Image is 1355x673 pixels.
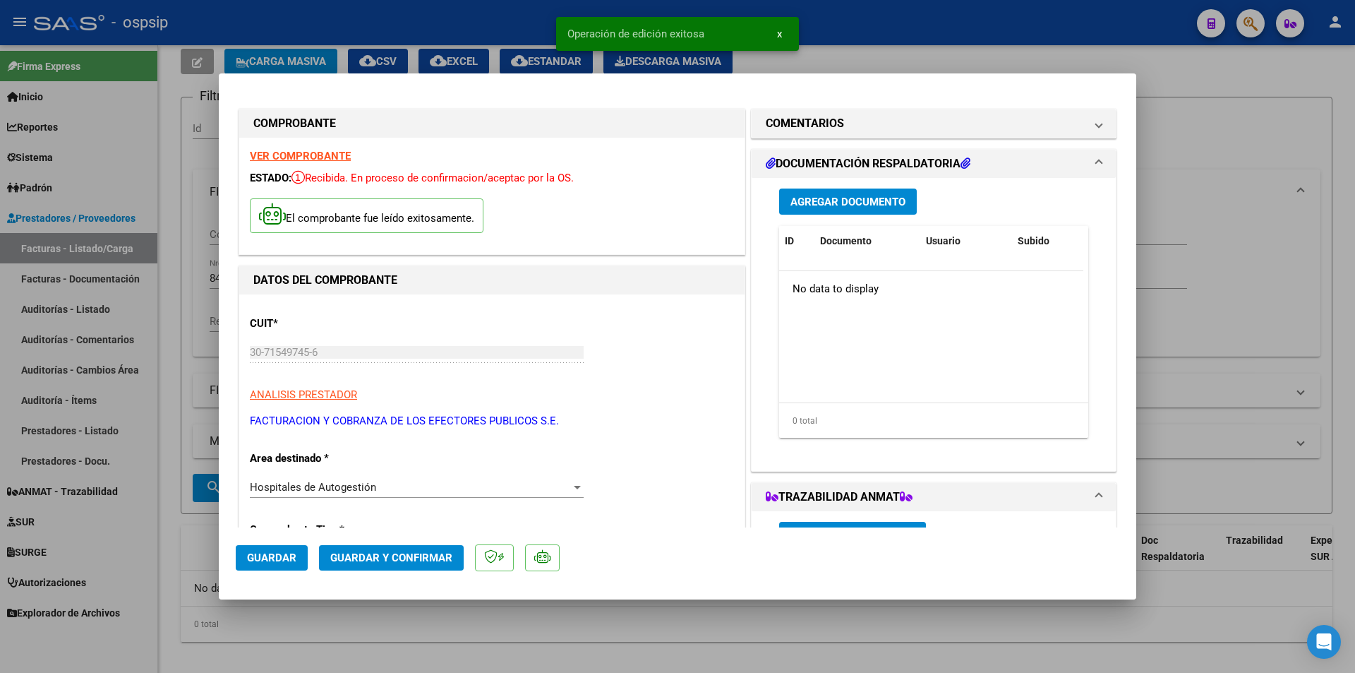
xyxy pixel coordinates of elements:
span: Guardar [247,552,296,564]
button: Agregar Trazabilidad [779,522,926,548]
span: Subido [1018,235,1049,246]
span: Usuario [926,235,960,246]
span: Documento [820,235,872,246]
datatable-header-cell: Usuario [920,226,1012,256]
span: Agregar Documento [790,196,905,208]
span: x [777,28,782,40]
span: Recibida. En proceso de confirmacion/aceptac por la OS. [291,172,574,184]
p: FACTURACION Y COBRANZA DE LOS EFECTORES PUBLICOS S.E. [250,413,734,429]
button: Guardar y Confirmar [319,545,464,571]
span: Operación de edición exitosa [567,27,704,41]
datatable-header-cell: Documento [814,226,920,256]
a: VER COMPROBANTE [250,150,351,162]
datatable-header-cell: Acción [1083,226,1153,256]
mat-expansion-panel-header: COMENTARIOS [752,109,1116,138]
p: El comprobante fue leído exitosamente. [250,198,483,233]
span: Guardar y Confirmar [330,552,452,564]
mat-expansion-panel-header: TRAZABILIDAD ANMAT [752,483,1116,511]
span: ANALISIS PRESTADOR [250,388,357,401]
span: ID [785,235,794,246]
datatable-header-cell: Subido [1012,226,1083,256]
h1: TRAZABILIDAD ANMAT [766,489,913,506]
strong: COMPROBANTE [253,117,336,130]
div: No data to display [779,271,1083,306]
p: Comprobante Tipo * [250,522,395,538]
div: DOCUMENTACIÓN RESPALDATORIA [752,178,1116,471]
span: Hospitales de Autogestión [250,481,376,494]
button: Guardar [236,545,308,571]
strong: DATOS DEL COMPROBANTE [253,273,397,287]
mat-expansion-panel-header: DOCUMENTACIÓN RESPALDATORIA [752,150,1116,178]
button: Agregar Documento [779,189,917,215]
div: Open Intercom Messenger [1307,625,1341,659]
div: 0 total [779,403,1088,439]
datatable-header-cell: ID [779,226,814,256]
p: Area destinado * [250,451,395,467]
h1: COMENTARIOS [766,115,844,132]
span: ESTADO: [250,172,291,184]
p: CUIT [250,316,395,332]
h1: DOCUMENTACIÓN RESPALDATORIA [766,155,970,172]
button: x [766,21,793,47]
